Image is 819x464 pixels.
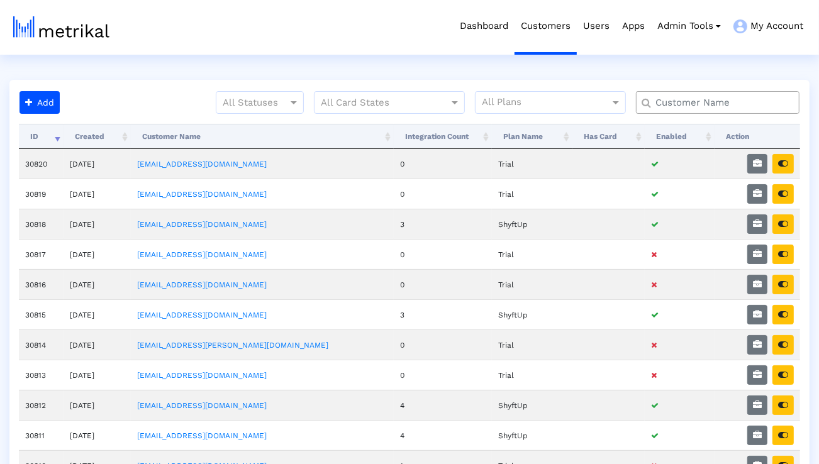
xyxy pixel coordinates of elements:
[64,420,131,450] td: [DATE]
[137,250,267,259] a: [EMAIL_ADDRESS][DOMAIN_NAME]
[715,124,800,149] th: Action
[64,179,131,209] td: [DATE]
[394,124,492,149] th: Integration Count: activate to sort column ascending
[13,16,109,38] img: metrical-logo-light.png
[19,91,60,114] button: Add
[19,239,64,269] td: 30817
[137,371,267,380] a: [EMAIL_ADDRESS][DOMAIN_NAME]
[19,179,64,209] td: 30819
[19,299,64,329] td: 30815
[394,269,492,299] td: 0
[64,269,131,299] td: [DATE]
[137,401,267,410] a: [EMAIL_ADDRESS][DOMAIN_NAME]
[64,299,131,329] td: [DATE]
[137,190,267,199] a: [EMAIL_ADDRESS][DOMAIN_NAME]
[19,420,64,450] td: 30811
[19,209,64,239] td: 30818
[394,329,492,360] td: 0
[137,341,328,350] a: [EMAIL_ADDRESS][PERSON_NAME][DOMAIN_NAME]
[64,329,131,360] td: [DATE]
[137,311,267,319] a: [EMAIL_ADDRESS][DOMAIN_NAME]
[492,390,572,420] td: ShyftUp
[64,209,131,239] td: [DATE]
[64,239,131,269] td: [DATE]
[394,239,492,269] td: 0
[492,269,572,299] td: Trial
[492,239,572,269] td: Trial
[645,124,715,149] th: Enabled: activate to sort column ascending
[492,299,572,329] td: ShyftUp
[64,390,131,420] td: [DATE]
[394,299,492,329] td: 3
[19,329,64,360] td: 30814
[492,179,572,209] td: Trial
[321,95,435,111] input: All Card States
[492,420,572,450] td: ShyftUp
[394,149,492,179] td: 0
[137,160,267,168] a: [EMAIL_ADDRESS][DOMAIN_NAME]
[137,280,267,289] a: [EMAIL_ADDRESS][DOMAIN_NAME]
[19,390,64,420] td: 30812
[19,269,64,299] td: 30816
[394,209,492,239] td: 3
[492,149,572,179] td: Trial
[131,124,394,149] th: Customer Name: activate to sort column ascending
[64,149,131,179] td: [DATE]
[394,390,492,420] td: 4
[492,329,572,360] td: Trial
[137,220,267,229] a: [EMAIL_ADDRESS][DOMAIN_NAME]
[64,124,131,149] th: Created: activate to sort column ascending
[64,360,131,390] td: [DATE]
[394,179,492,209] td: 0
[492,360,572,390] td: Trial
[572,124,645,149] th: Has Card: activate to sort column ascending
[733,19,747,33] img: my-account-menu-icon.png
[19,149,64,179] td: 30820
[492,124,572,149] th: Plan Name: activate to sort column ascending
[19,360,64,390] td: 30813
[19,124,64,149] th: ID: activate to sort column ascending
[492,209,572,239] td: ShyftUp
[394,360,492,390] td: 0
[647,96,794,109] input: Customer Name
[394,420,492,450] td: 4
[482,95,612,111] input: All Plans
[137,431,267,440] a: [EMAIL_ADDRESS][DOMAIN_NAME]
